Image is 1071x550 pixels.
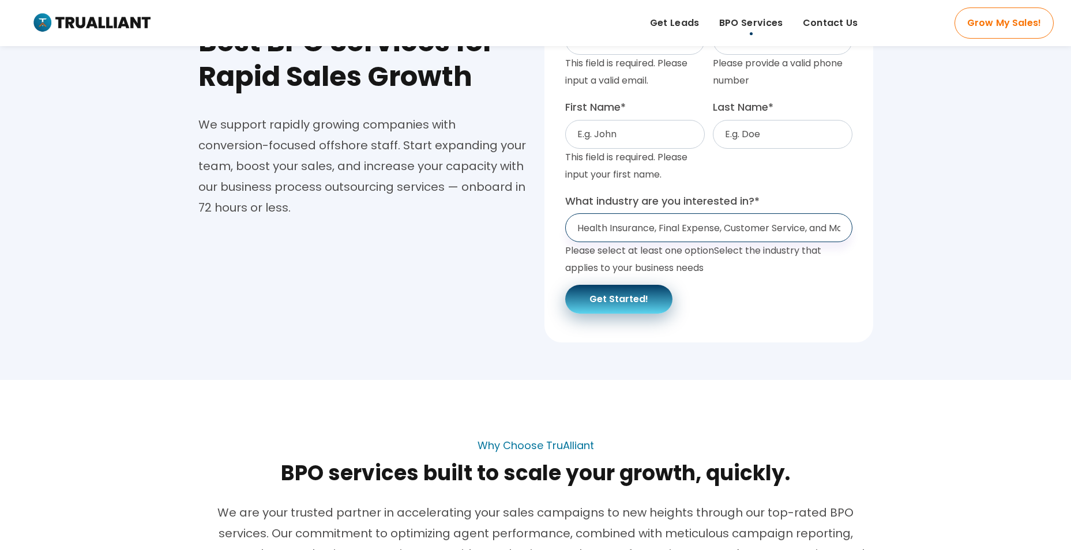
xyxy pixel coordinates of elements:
[198,25,527,94] h2: Best BPO Services for Rapid Sales Growth
[198,114,527,218] div: We support rapidly growing companies with conversion-focused offshore staff. Start expanding your...
[650,14,700,32] span: Get Leads
[478,440,594,451] div: Why Choose TruAlliant
[565,150,687,181] span: This field is required. Please input your first name.
[803,14,858,32] span: Contact Us
[565,191,852,211] label: What industry are you interested in?
[565,97,705,117] label: First Name
[565,285,672,314] button: Get Started!
[198,459,873,487] h2: BPO services built to scale your growth, quickly.
[565,120,705,149] input: E.g. John
[713,120,852,149] input: E.g. Doe
[713,56,843,87] span: Please provide a valid phone number
[954,7,1054,39] a: Grow My Sales!
[713,97,852,117] label: Last Name
[719,14,783,32] span: BPO Services
[565,56,687,87] span: This field is required. Please input a valid email.
[565,244,714,257] span: Please select at least one option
